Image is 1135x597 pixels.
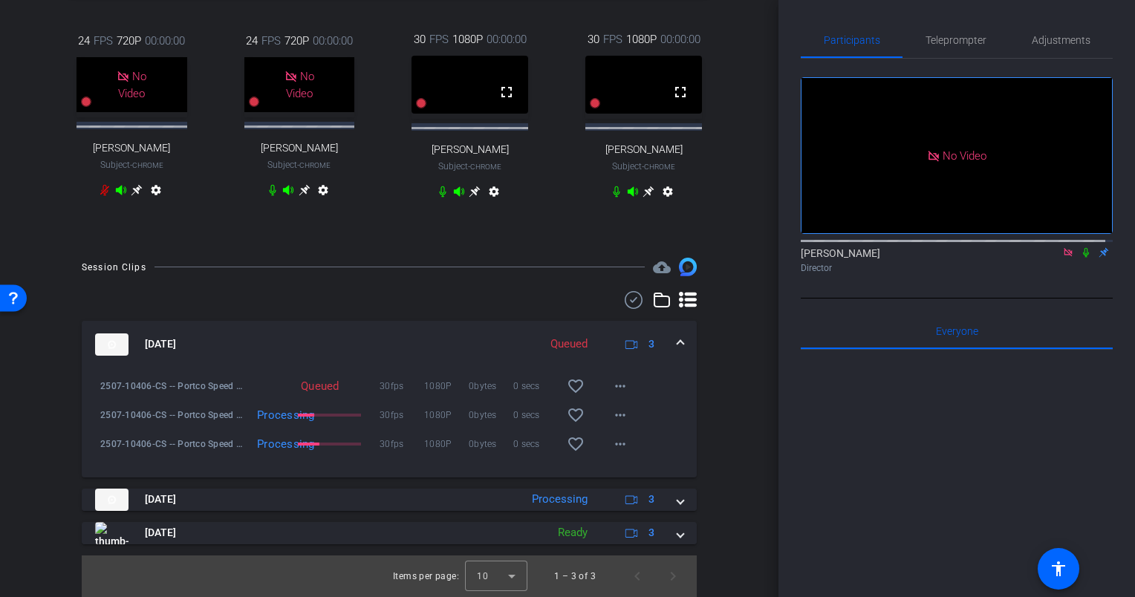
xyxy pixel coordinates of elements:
[801,261,1113,275] div: Director
[648,525,654,541] span: 3
[95,489,129,511] img: thumb-nail
[655,558,691,594] button: Next page
[611,377,629,395] mat-icon: more_horiz
[95,333,129,356] img: thumb-nail
[94,33,113,49] span: FPS
[297,160,299,170] span: -
[432,143,509,156] span: [PERSON_NAME]
[567,377,585,395] mat-icon: favorite_border
[78,33,90,49] span: 24
[554,569,596,584] div: 1 – 3 of 3
[284,33,309,49] span: 720P
[1050,560,1067,578] mat-icon: accessibility
[147,184,165,202] mat-icon: settings
[660,31,700,48] span: 00:00:00
[313,33,353,49] span: 00:00:00
[469,437,513,451] span: 0bytes
[513,379,558,394] span: 0 secs
[612,160,675,173] span: Subject
[393,569,459,584] div: Items per page:
[414,31,426,48] span: 30
[653,258,671,276] span: Destinations for your clips
[943,149,986,162] span: No Video
[100,408,247,423] span: 2507-10406-CS -- Portco Speed Round 9 - -2507-10406-CS -- Portco Speed Round 9 - Virtual Recordin...
[250,408,293,423] div: Processing
[100,379,247,394] span: 2507-10406-CS -- Portco Speed Round 9 - -2507-10406-CS -- Portco Speed Round 9 - Virtual Recordin...
[82,522,697,544] mat-expansion-panel-header: thumb-nail[DATE]Ready3
[642,161,644,172] span: -
[286,70,314,100] span: No Video
[132,161,163,169] span: Chrome
[82,489,697,511] mat-expansion-panel-header: thumb-nail[DATE]Processing3
[293,379,334,394] div: Queued
[82,368,697,477] div: thumb-nail[DATE]Queued3
[824,35,880,45] span: Participants
[380,437,424,451] span: 30fps
[626,31,657,48] span: 1080P
[1032,35,1090,45] span: Adjustments
[100,437,247,451] span: 2507-10406-CS -- Portco Speed Round 9 - -2507-10406-CS -- Portco Speed Round 9 - Virtual Recordin...
[653,258,671,276] mat-icon: cloud_upload
[543,336,595,353] div: Queued
[424,379,469,394] span: 1080P
[801,246,1113,275] div: [PERSON_NAME]
[588,31,599,48] span: 30
[145,525,176,541] span: [DATE]
[424,408,469,423] span: 1080P
[524,491,595,508] div: Processing
[145,336,176,352] span: [DATE]
[82,260,146,275] div: Session Clips
[485,186,503,203] mat-icon: settings
[380,379,424,394] span: 30fps
[611,435,629,453] mat-icon: more_horiz
[567,406,585,424] mat-icon: favorite_border
[145,492,176,507] span: [DATE]
[452,31,483,48] span: 1080P
[648,492,654,507] span: 3
[100,158,163,172] span: Subject
[82,321,697,368] mat-expansion-panel-header: thumb-nail[DATE]Queued3
[438,160,501,173] span: Subject
[603,31,622,48] span: FPS
[513,437,558,451] span: 0 secs
[261,33,281,49] span: FPS
[498,83,516,101] mat-icon: fullscreen
[605,143,683,156] span: [PERSON_NAME]
[567,435,585,453] mat-icon: favorite_border
[314,184,332,202] mat-icon: settings
[429,31,449,48] span: FPS
[424,437,469,451] span: 1080P
[117,33,141,49] span: 720P
[671,83,689,101] mat-icon: fullscreen
[550,524,595,541] div: Ready
[487,31,527,48] span: 00:00:00
[513,408,558,423] span: 0 secs
[246,33,258,49] span: 24
[130,160,132,170] span: -
[299,161,331,169] span: Chrome
[659,186,677,203] mat-icon: settings
[468,161,470,172] span: -
[936,326,978,336] span: Everyone
[644,163,675,171] span: Chrome
[469,379,513,394] span: 0bytes
[469,408,513,423] span: 0bytes
[250,437,293,451] div: Processing
[470,163,501,171] span: Chrome
[380,408,424,423] span: 30fps
[648,336,654,352] span: 3
[267,158,331,172] span: Subject
[619,558,655,594] button: Previous page
[679,258,697,275] img: Session clips
[95,522,129,544] img: thumb-nail
[611,406,629,424] mat-icon: more_horiz
[145,33,185,49] span: 00:00:00
[93,142,170,154] span: [PERSON_NAME]
[926,35,986,45] span: Teleprompter
[261,142,338,154] span: [PERSON_NAME]
[118,70,146,100] span: No Video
